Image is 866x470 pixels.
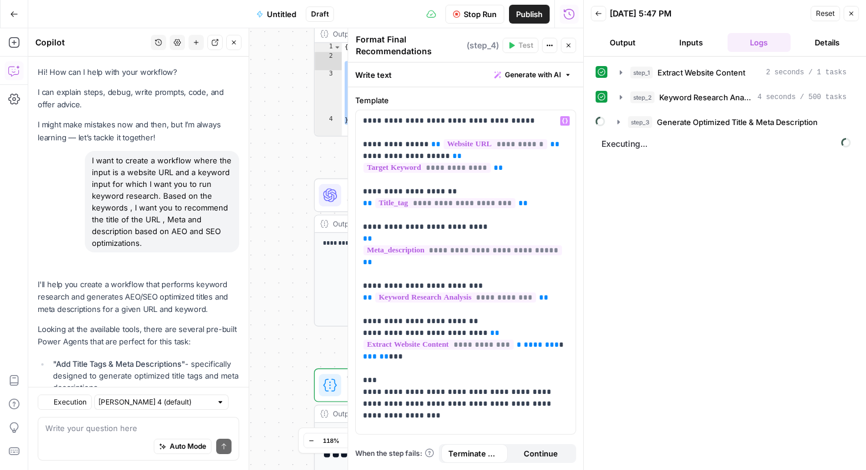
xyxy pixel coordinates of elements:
[445,5,504,24] button: Stop Run
[657,67,745,78] span: Extract Website Content
[613,88,854,107] button: 4 seconds / 500 tasks
[467,40,499,51] span: ( step_4 )
[508,444,574,463] button: Continue
[348,63,583,87] div: Write text
[355,448,434,459] a: When the step fails:
[38,395,92,410] button: Execution
[811,6,840,21] button: Reset
[356,34,464,57] textarea: Format Final Recommendations
[315,43,342,52] div: 1
[598,134,854,153] span: Executing...
[524,448,558,459] span: Continue
[323,436,339,445] span: 118%
[333,408,492,419] div: Output
[630,67,653,78] span: step_1
[170,441,206,452] span: Auto Mode
[53,359,185,369] strong: "Add Title Tags & Meta Descriptions"
[154,439,211,454] button: Auto Mode
[311,9,329,19] span: Draft
[816,8,835,19] span: Reset
[267,8,296,20] span: Untitled
[98,396,211,408] input: Claude Sonnet 4 (default)
[464,8,497,20] span: Stop Run
[509,5,550,24] button: Publish
[448,448,501,459] span: Terminate Workflow
[315,116,342,124] div: 4
[333,218,492,229] div: Output
[518,40,533,51] span: Test
[628,116,652,128] span: step_3
[516,8,543,20] span: Publish
[490,67,576,83] button: Generate with AI
[38,323,239,348] p: Looking at the available tools, there are several pre-built Power Agents that are perfect for thi...
[758,92,847,103] span: 4 seconds / 500 tasks
[315,52,342,70] div: 2
[659,33,723,52] button: Inputs
[591,33,655,52] button: Output
[315,70,342,116] div: 3
[333,43,341,52] span: Toggle code folding, rows 1 through 4
[613,63,854,82] button: 2 seconds / 1 tasks
[54,397,87,407] span: Execution
[630,91,655,103] span: step_2
[657,116,818,128] span: Generate Optimized Title & Meta Description
[38,66,239,78] p: Hi! How can I help with your workflow?
[355,94,576,106] label: Template
[85,151,239,252] div: I want to create a workflow where the input is a website URL and a keyword input for which I want...
[38,86,239,111] p: I can explain steps, debug, write prompts, code, and offer advice.
[38,119,239,143] p: I might make mistakes now and then, but I’m always learning — let’s tackle it together!
[659,91,753,103] span: Keyword Research Analysis
[503,38,538,53] button: Test
[766,67,847,78] span: 2 seconds / 1 tasks
[38,278,239,315] p: I'll help you create a workflow that performs keyword research and generates AEO/SEO optimized ti...
[505,70,561,80] span: Generate with AI
[795,33,859,52] button: Details
[249,5,303,24] button: Untitled
[50,358,239,393] li: - specifically designed to generate optimized title tags and meta descriptions
[728,33,791,52] button: Logs
[35,37,147,48] div: Copilot
[333,28,492,40] div: Output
